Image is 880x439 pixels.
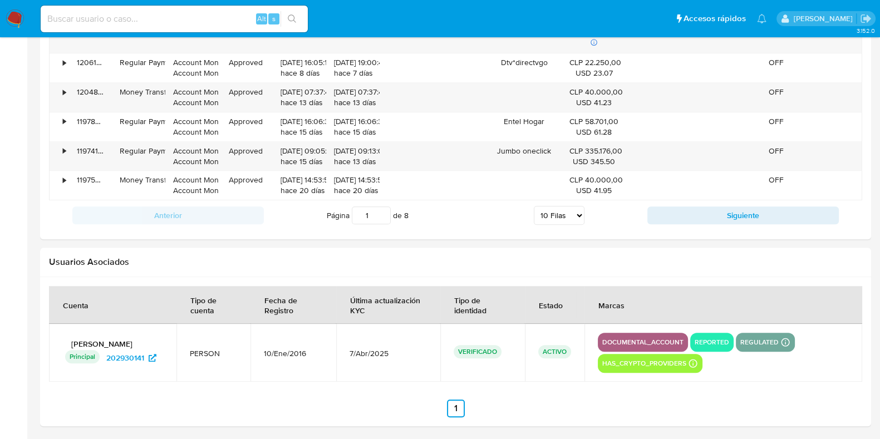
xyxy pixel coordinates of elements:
span: s [272,13,276,24]
span: 3.152.0 [856,26,874,35]
button: search-icon [281,11,303,27]
a: Notificaciones [757,14,766,23]
input: Buscar usuario o caso... [41,12,308,26]
h2: Usuarios Asociados [49,257,862,268]
a: Salir [860,13,872,24]
p: camilafernanda.paredessaldano@mercadolibre.cl [793,13,856,24]
span: Accesos rápidos [684,13,746,24]
span: Alt [257,13,266,24]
